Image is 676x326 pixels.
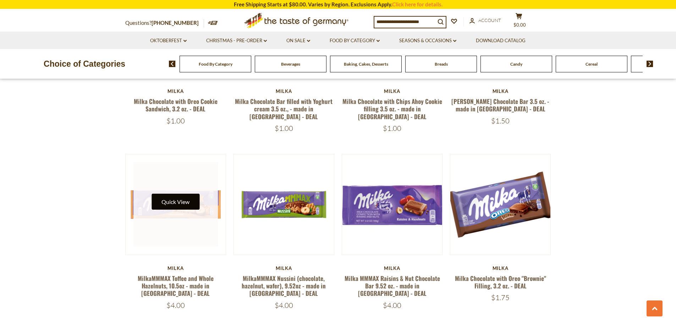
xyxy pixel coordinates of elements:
[345,274,440,298] a: Milka MMMAX Raisins & Nut Chocolate Bar 9.52 oz. - made in [GEOGRAPHIC_DATA] - DEAL
[281,61,300,67] a: Beverages
[125,265,226,271] div: Milka
[330,37,380,45] a: Food By Category
[234,154,334,255] img: MilkaMMMAX
[152,20,199,26] a: [PHONE_NUMBER]
[344,61,388,67] a: Baking, Cakes, Desserts
[126,154,226,255] img: MilkaMMMAX
[509,13,530,31] button: $0.00
[399,37,456,45] a: Seasons & Occasions
[206,37,267,45] a: Christmas - PRE-ORDER
[647,61,653,67] img: next arrow
[233,265,335,271] div: Milka
[233,88,335,94] div: Milka
[455,274,546,290] a: Milka Chocolate with Oreo "Brownie" Filling, 3.2 oz. - DEAL
[435,61,448,67] a: Breads
[478,17,501,23] span: Account
[169,61,176,67] img: previous arrow
[383,301,401,310] span: $4.00
[450,154,551,255] img: Milka
[166,116,185,125] span: $1.00
[125,18,204,28] p: Questions?
[450,88,551,94] div: Milka
[342,154,443,255] img: Milka
[138,274,214,298] a: MilkaMMMAX Toffee and Whole Hazelnuts, 10.5oz - made in [GEOGRAPHIC_DATA] - DEAL
[392,1,443,7] a: Click here for details.
[150,37,187,45] a: Oktoberfest
[275,301,293,310] span: $4.00
[275,124,293,133] span: $1.00
[235,97,332,121] a: Milka Chocolate Bar filled with Yoghurt cream 3.5 oz., - made in [GEOGRAPHIC_DATA] - DEAL
[450,265,551,271] div: Milka
[491,116,510,125] span: $1.50
[491,293,510,302] span: $1.75
[242,274,326,298] a: MilkaMMMAX Nussini (chocolate, hazelnut, wafer), 9.52oz - made in [GEOGRAPHIC_DATA] - DEAL
[513,22,526,28] span: $0.00
[451,97,549,113] a: [PERSON_NAME] Chocolate Bar 3.5 oz. - made in [GEOGRAPHIC_DATA] - DEAL
[152,194,199,210] button: Quick View
[510,61,522,67] a: Candy
[476,37,526,45] a: Download Catalog
[199,61,232,67] a: Food By Category
[342,265,443,271] div: Milka
[469,17,501,24] a: Account
[342,97,442,121] a: Milka Chocolate with Chips Ahoy Cookie filling 3.5 oz. - made in [GEOGRAPHIC_DATA] - DEAL
[134,97,218,113] a: Milka Chocolate with Oreo Cookie Sandwich, 3.2 oz. - DEAL
[586,61,598,67] a: Cereal
[166,301,185,310] span: $4.00
[383,124,401,133] span: $1.00
[342,88,443,94] div: Milka
[286,37,310,45] a: On Sale
[125,88,226,94] div: Milka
